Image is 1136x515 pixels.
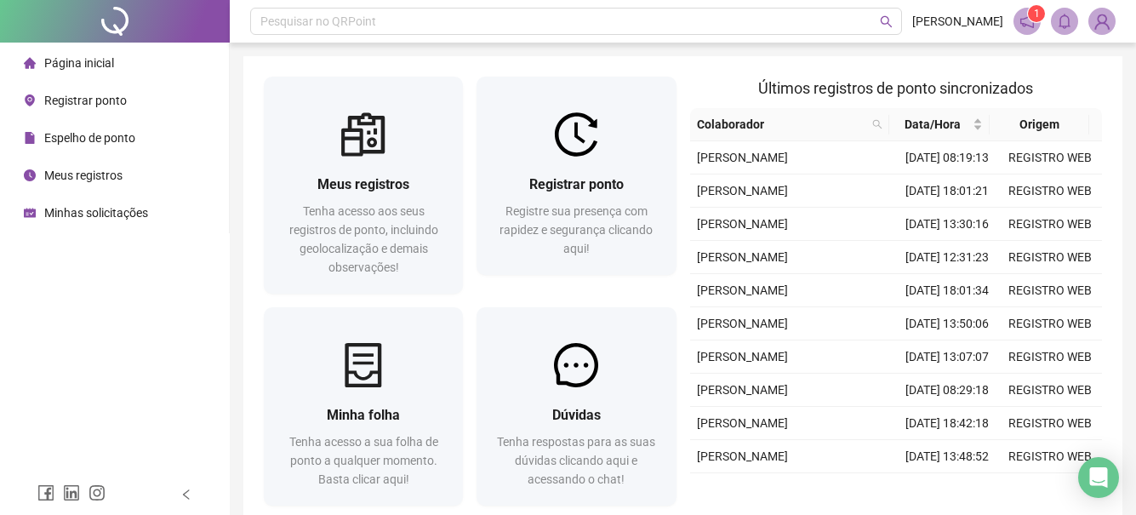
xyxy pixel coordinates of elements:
td: [DATE] 08:29:18 [896,374,999,407]
span: bell [1057,14,1072,29]
span: [PERSON_NAME] [697,217,788,231]
span: Meus registros [44,169,123,182]
span: [PERSON_NAME] [697,383,788,397]
td: [DATE] 18:42:18 [896,407,999,440]
span: search [872,119,882,129]
span: Meus registros [317,176,409,192]
td: REGISTRO WEB [999,473,1102,506]
span: [PERSON_NAME] [697,184,788,197]
th: Data/Hora [889,108,989,141]
th: Origem [990,108,1089,141]
a: Registrar pontoRegistre sua presença com rapidez e segurança clicando aqui! [477,77,676,275]
span: Dúvidas [552,407,601,423]
td: [DATE] 18:01:34 [896,274,999,307]
span: [PERSON_NAME] [697,317,788,330]
span: file [24,132,36,144]
div: Open Intercom Messenger [1078,457,1119,498]
td: REGISTRO WEB [999,440,1102,473]
span: notification [1019,14,1035,29]
img: 88752 [1089,9,1115,34]
sup: 1 [1028,5,1045,22]
span: Espelho de ponto [44,131,135,145]
span: search [869,112,886,137]
span: [PERSON_NAME] [697,250,788,264]
td: [DATE] 13:50:06 [896,307,999,340]
span: [PERSON_NAME] [912,12,1003,31]
td: REGISTRO WEB [999,307,1102,340]
span: Registre sua presença com rapidez e segurança clicando aqui! [499,204,653,255]
a: DúvidasTenha respostas para as suas dúvidas clicando aqui e acessando o chat! [477,307,676,506]
span: clock-circle [24,169,36,181]
td: REGISTRO WEB [999,208,1102,241]
td: [DATE] 12:31:23 [896,241,999,274]
a: Meus registrosTenha acesso aos seus registros de ponto, incluindo geolocalização e demais observa... [264,77,463,294]
span: linkedin [63,484,80,501]
td: REGISTRO WEB [999,241,1102,274]
span: Registrar ponto [529,176,624,192]
span: environment [24,94,36,106]
span: Colaborador [697,115,866,134]
span: Tenha respostas para as suas dúvidas clicando aqui e acessando o chat! [497,435,655,486]
span: facebook [37,484,54,501]
td: [DATE] 13:30:16 [896,208,999,241]
span: Página inicial [44,56,114,70]
span: search [880,15,893,28]
span: Últimos registros de ponto sincronizados [758,79,1033,97]
td: REGISTRO WEB [999,175,1102,208]
span: home [24,57,36,69]
span: Data/Hora [896,115,968,134]
td: [DATE] 13:02:34 [896,473,999,506]
span: 1 [1034,8,1040,20]
td: REGISTRO WEB [999,141,1102,175]
span: [PERSON_NAME] [697,283,788,297]
span: left [180,489,192,501]
td: REGISTRO WEB [999,274,1102,307]
td: [DATE] 18:01:21 [896,175,999,208]
td: REGISTRO WEB [999,374,1102,407]
td: REGISTRO WEB [999,407,1102,440]
td: [DATE] 13:07:07 [896,340,999,374]
span: instagram [88,484,106,501]
span: Minha folha [327,407,400,423]
span: Tenha acesso a sua folha de ponto a qualquer momento. Basta clicar aqui! [289,435,438,486]
span: [PERSON_NAME] [697,449,788,463]
span: Registrar ponto [44,94,127,107]
td: REGISTRO WEB [999,340,1102,374]
td: [DATE] 13:48:52 [896,440,999,473]
span: [PERSON_NAME] [697,416,788,430]
span: [PERSON_NAME] [697,350,788,363]
a: Minha folhaTenha acesso a sua folha de ponto a qualquer momento. Basta clicar aqui! [264,307,463,506]
span: Tenha acesso aos seus registros de ponto, incluindo geolocalização e demais observações! [289,204,438,274]
span: Minhas solicitações [44,206,148,220]
span: [PERSON_NAME] [697,151,788,164]
span: schedule [24,207,36,219]
td: [DATE] 08:19:13 [896,141,999,175]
